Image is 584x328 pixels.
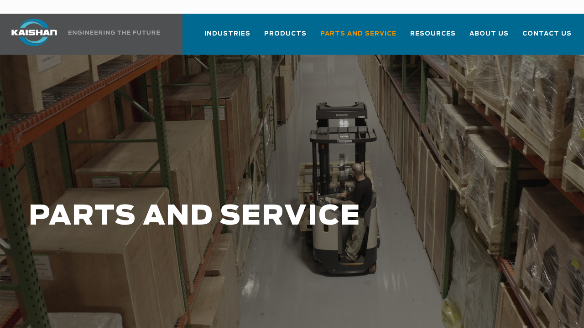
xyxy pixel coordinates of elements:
a: Industries [204,22,250,53]
a: Resources [410,22,456,53]
a: About Us [469,22,509,53]
span: Products [264,29,307,39]
span: Industries [204,29,250,39]
a: Contact Us [522,22,572,53]
span: Contact Us [522,29,572,39]
h1: PARTS AND SERVICE [29,201,465,232]
span: Resources [410,29,456,39]
span: About Us [469,29,509,39]
a: Parts and Service [320,22,396,53]
a: Products [264,22,307,53]
span: Parts and Service [320,29,396,39]
img: Engineering the future [68,31,160,35]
